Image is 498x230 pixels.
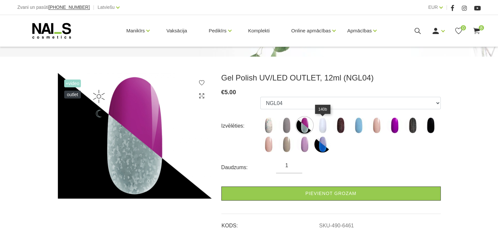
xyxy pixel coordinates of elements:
a: Apmācības [347,18,372,44]
span: 0 [461,25,466,30]
img: ... [350,117,367,133]
img: ... [260,117,277,133]
img: ... [278,117,295,133]
img: ... [386,117,403,133]
img: ... [422,117,439,133]
a: 0 [454,27,463,35]
a: Pievienot grozam [221,186,441,201]
h3: Gel Polish UV/LED OUTLET, 12ml (NGL04) [221,73,441,83]
img: Gel Polish UV/LED OUTLET, 12ml [58,73,212,199]
img: ... [314,136,331,152]
span: 5.00 [225,89,236,96]
div: Daudzums: [221,162,276,173]
div: Zvani un pasūti [17,3,90,11]
a: EUR [428,3,438,11]
img: ... [296,117,313,133]
a: Vaksācija [161,15,192,46]
a: Online apmācības [291,18,331,44]
a: SKU-490-6461 [319,223,354,229]
a: Komplekti [243,15,275,46]
a: Manikīrs [126,18,145,44]
span: OUTLET [64,91,81,98]
div: Izvēlēties: [221,121,261,131]
a: Latviešu [98,3,115,11]
img: ... [332,117,349,133]
span: | [93,3,94,11]
a: Pedikīrs [209,18,226,44]
span: € [221,89,225,96]
span: 8 [479,25,484,30]
a: 8 [472,27,481,35]
img: ... [296,136,313,152]
td: KODS: [221,217,319,230]
img: ... [314,117,331,133]
img: ... [404,117,421,133]
span: +Video [64,80,81,87]
img: ... [368,117,385,133]
img: ... [260,136,277,152]
a: [PHONE_NUMBER] [48,5,90,10]
img: ... [278,136,295,152]
span: | [446,3,447,11]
